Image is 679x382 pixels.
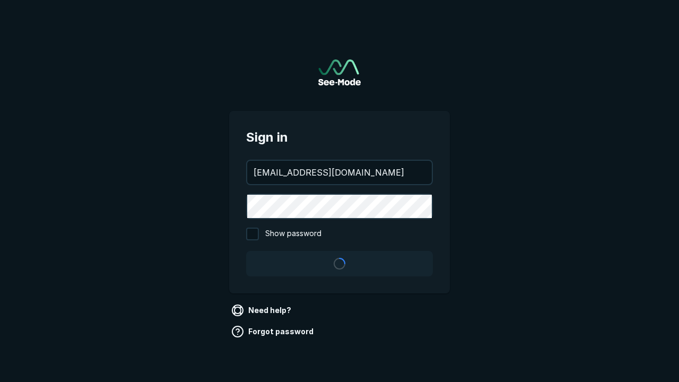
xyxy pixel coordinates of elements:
span: Sign in [246,128,433,147]
a: Forgot password [229,323,318,340]
img: See-Mode Logo [318,59,361,85]
a: Need help? [229,302,295,319]
a: Go to sign in [318,59,361,85]
span: Show password [265,228,321,240]
input: your@email.com [247,161,432,184]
